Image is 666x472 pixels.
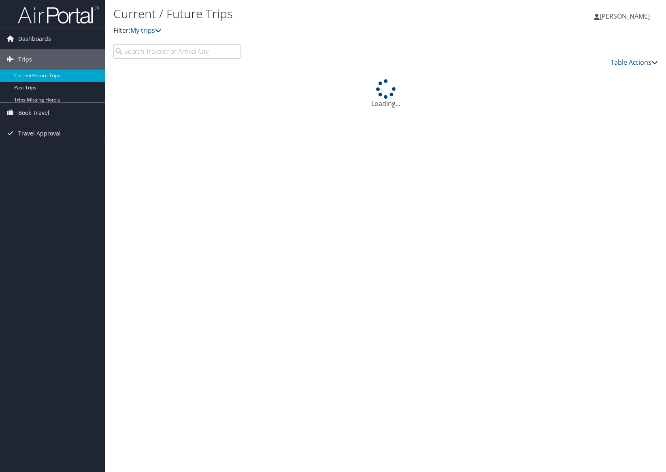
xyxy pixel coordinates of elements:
span: Trips [18,49,32,70]
span: [PERSON_NAME] [600,12,650,21]
a: My trips [130,26,162,35]
a: Table Actions [611,58,658,67]
input: Search Traveler or Arrival City [113,44,240,59]
span: Book Travel [18,103,49,123]
img: airportal-logo.png [18,5,99,24]
a: [PERSON_NAME] [594,4,658,28]
div: Loading... [113,79,658,108]
p: Filter: [113,25,477,36]
span: Travel Approval [18,123,61,144]
span: Dashboards [18,29,51,49]
h1: Current / Future Trips [113,5,477,22]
